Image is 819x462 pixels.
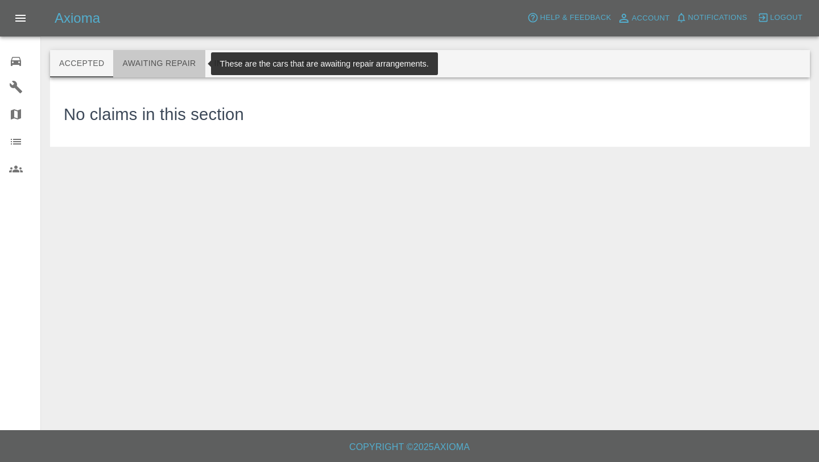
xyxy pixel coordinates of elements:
[770,11,803,24] span: Logout
[688,11,747,24] span: Notifications
[264,50,325,77] button: Repaired
[540,11,611,24] span: Help & Feedback
[205,50,265,77] button: In Repair
[113,50,205,77] button: Awaiting Repair
[673,9,750,27] button: Notifications
[325,50,376,77] button: Paid
[524,9,614,27] button: Help & Feedback
[614,9,673,27] a: Account
[9,439,810,455] h6: Copyright © 2025 Axioma
[755,9,805,27] button: Logout
[50,50,113,77] button: Accepted
[55,9,100,27] h5: Axioma
[632,12,670,25] span: Account
[64,102,244,127] h3: No claims in this section
[7,5,34,32] button: Open drawer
